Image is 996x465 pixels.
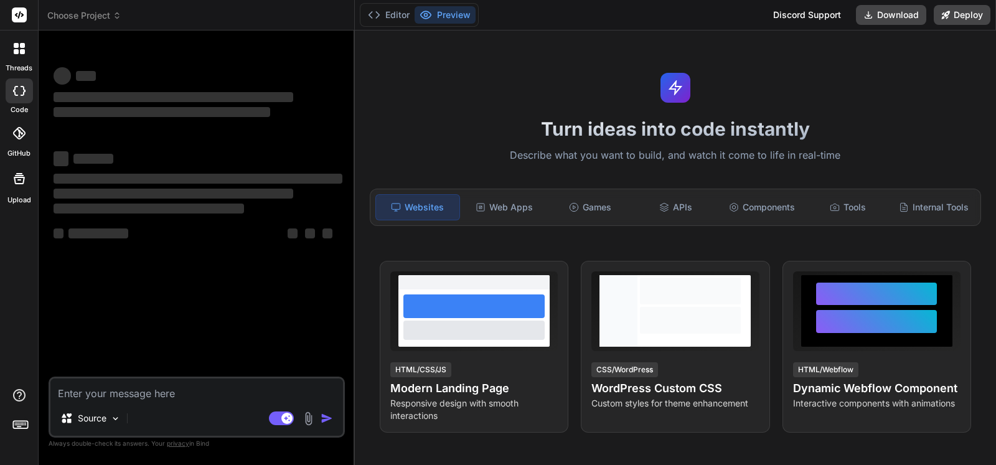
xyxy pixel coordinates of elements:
p: Interactive components with animations [793,397,961,410]
span: ‌ [54,228,63,238]
span: ‌ [54,92,293,102]
label: GitHub [7,148,31,159]
p: Always double-check its answers. Your in Bind [49,438,345,449]
span: ‌ [54,204,244,214]
p: Describe what you want to build, and watch it come to life in real-time [362,148,989,164]
span: Choose Project [47,9,121,22]
span: ‌ [54,107,270,117]
span: ‌ [288,228,298,238]
p: Responsive design with smooth interactions [390,397,558,422]
div: Discord Support [766,5,848,25]
span: ‌ [54,189,293,199]
div: HTML/Webflow [793,362,858,377]
div: HTML/CSS/JS [390,362,451,377]
div: Web Apps [463,194,546,220]
p: Source [78,412,106,425]
span: ‌ [76,71,96,81]
div: Websites [375,194,460,220]
p: Custom styles for theme enhancement [591,397,759,410]
button: Preview [415,6,476,24]
button: Editor [363,6,415,24]
div: APIs [634,194,718,220]
span: ‌ [54,67,71,85]
img: attachment [301,411,316,426]
h4: WordPress Custom CSS [591,380,759,397]
span: ‌ [73,154,113,164]
button: Deploy [934,5,990,25]
span: ‌ [68,228,128,238]
img: Pick Models [110,413,121,424]
label: code [11,105,28,115]
label: threads [6,63,32,73]
h1: Turn ideas into code instantly [362,118,989,140]
span: ‌ [322,228,332,238]
button: Download [856,5,926,25]
h4: Dynamic Webflow Component [793,380,961,397]
h4: Modern Landing Page [390,380,558,397]
div: Games [548,194,632,220]
img: icon [321,412,333,425]
span: ‌ [54,174,342,184]
label: Upload [7,195,31,205]
div: Internal Tools [892,194,975,220]
div: Components [720,194,804,220]
span: privacy [167,439,189,447]
span: ‌ [305,228,315,238]
div: CSS/WordPress [591,362,658,377]
div: Tools [806,194,890,220]
span: ‌ [54,151,68,166]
